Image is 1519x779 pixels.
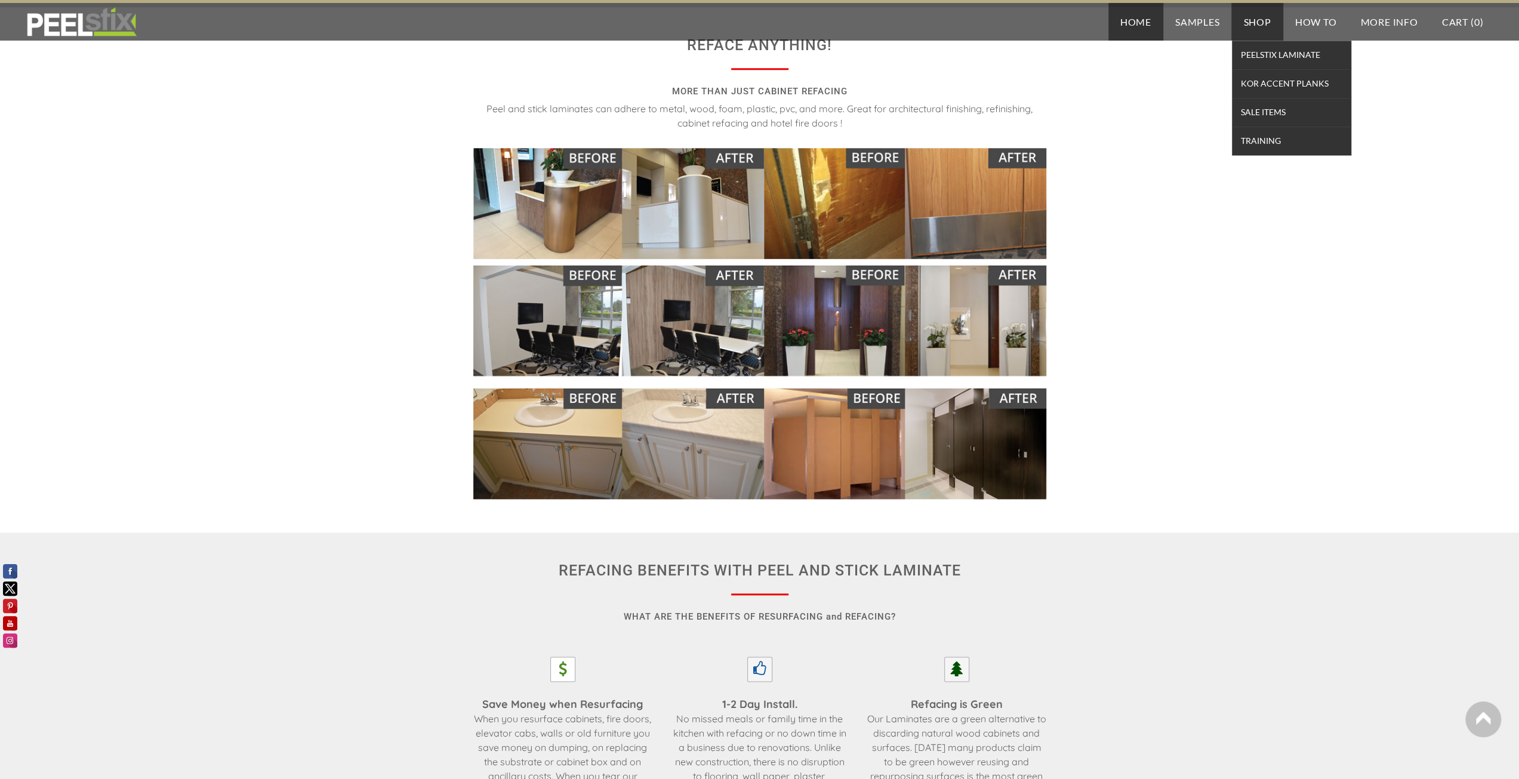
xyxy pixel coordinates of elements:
font: 1-2 Day Install. [722,697,797,711]
img: Picture [473,148,1046,499]
span: PEELSTIX Laminate [1235,47,1348,63]
a: Cart (0) [1430,3,1495,41]
h4: REFACE ANYTHING! [473,31,1046,60]
h3: WHAT ARE THE BENEFITS OF RESURFACING and REFACING? [473,607,1046,627]
span: TRAINING [1235,133,1348,149]
span: KOR Accent Planks [1235,75,1348,91]
a: KOR Accent Planks [1232,69,1351,98]
div: Peel and stick laminates can adhere to metal, wood, foam, plastic, pvc, and more. Great for archi... [473,101,1046,142]
a: PEELSTIX Laminate [1232,41,1351,69]
h5: MORE THAN JUST CABINET REFACING [473,82,1046,101]
font: Refacing is Green [911,697,1003,711]
img: REFACE SUPPLIES [24,7,139,37]
a: TRAINING [1232,127,1351,155]
a: Shop [1231,3,1283,41]
h2: REFACING BENEFITS WITH PEEL AND STICK LAMINATE [473,556,1046,585]
a: How To [1283,3,1349,41]
font: Save Money when Resurfacing [482,697,643,711]
a: More Info [1348,3,1429,41]
a: Home [1108,3,1163,41]
span: SALE ITEMS [1235,104,1348,120]
a: SALE ITEMS [1232,98,1351,127]
span: 0 [1474,16,1480,27]
a: Samples [1163,3,1232,41]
